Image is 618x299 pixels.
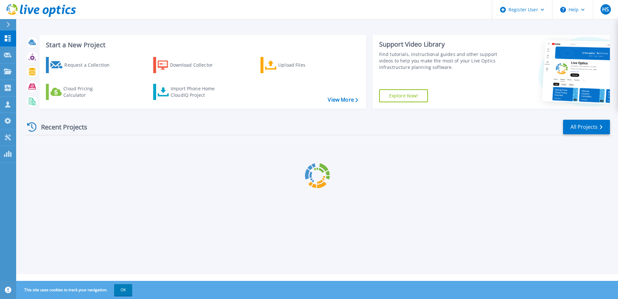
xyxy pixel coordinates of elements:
span: This site uses cookies to track your navigation. [18,284,132,296]
a: All Projects [563,120,610,134]
div: Find tutorials, instructional guides and other support videos to help you make the most of your L... [379,51,500,71]
a: Download Collector [153,57,225,73]
div: Cloud Pricing Calculator [63,85,115,98]
div: Import Phone Home CloudIQ Project [171,85,221,98]
div: Upload Files [278,59,330,72]
button: OK [114,284,132,296]
div: Recent Projects [25,119,96,135]
div: Download Collector [170,59,222,72]
a: Upload Files [261,57,333,73]
div: Support Video Library [379,40,500,49]
a: Cloud Pricing Calculator [46,84,118,100]
span: HS [602,7,609,12]
a: View More [328,97,358,103]
a: Request a Collection [46,57,118,73]
a: Explore Now! [379,89,428,102]
div: Request a Collection [64,59,116,72]
h3: Start a New Project [46,41,358,49]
